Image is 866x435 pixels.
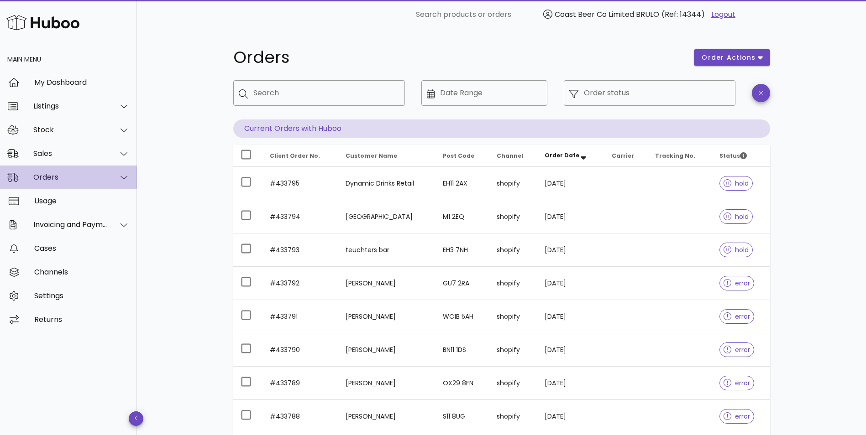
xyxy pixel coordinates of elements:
[537,145,604,167] th: Order Date: Sorted descending. Activate to remove sorting.
[338,333,436,367] td: [PERSON_NAME]
[489,145,537,167] th: Channel
[34,78,130,87] div: My Dashboard
[443,152,474,160] span: Post Code
[489,233,537,267] td: shopify
[537,333,604,367] td: [DATE]
[489,167,537,200] td: shopify
[489,400,537,433] td: shopify
[724,213,749,220] span: hold
[537,167,604,200] td: [DATE]
[33,102,108,110] div: Listings
[338,145,436,167] th: Customer Name
[338,367,436,400] td: [PERSON_NAME]
[338,167,436,200] td: Dynamic Drinks Retail
[33,125,108,134] div: Stock
[436,333,489,367] td: BN11 1DS
[719,152,747,160] span: Status
[701,53,756,62] span: order actions
[604,145,648,167] th: Carrier
[489,300,537,333] td: shopify
[34,291,130,300] div: Settings
[489,267,537,300] td: shopify
[233,119,770,138] p: Current Orders with Huboo
[436,200,489,233] td: M1 2EQ
[724,413,751,419] span: error
[33,149,108,158] div: Sales
[489,333,537,367] td: shopify
[436,233,489,267] td: EH3 7NH
[648,145,712,167] th: Tracking No.
[724,247,749,253] span: hold
[436,300,489,333] td: WC1B 5AH
[262,233,338,267] td: #433793
[34,197,130,205] div: Usage
[436,267,489,300] td: GU7 2RA
[724,380,751,386] span: error
[537,267,604,300] td: [DATE]
[262,333,338,367] td: #433790
[545,151,579,159] span: Order Date
[233,49,683,66] h1: Orders
[724,280,751,286] span: error
[712,145,770,167] th: Status
[537,367,604,400] td: [DATE]
[33,220,108,229] div: Invoicing and Payments
[436,400,489,433] td: S11 8UG
[724,313,751,320] span: error
[262,267,338,300] td: #433792
[537,300,604,333] td: [DATE]
[711,9,735,20] a: Logout
[34,315,130,324] div: Returns
[338,200,436,233] td: [GEOGRAPHIC_DATA]
[338,400,436,433] td: [PERSON_NAME]
[262,367,338,400] td: #433789
[338,300,436,333] td: [PERSON_NAME]
[338,267,436,300] td: [PERSON_NAME]
[262,400,338,433] td: #433788
[694,49,770,66] button: order actions
[661,9,705,20] span: (Ref: 14344)
[34,268,130,276] div: Channels
[436,145,489,167] th: Post Code
[33,173,108,181] div: Orders
[537,233,604,267] td: [DATE]
[436,167,489,200] td: EH11 2AX
[338,233,436,267] td: teuchters bar
[555,9,659,20] span: Coast Beer Co Limited BRULO
[436,367,489,400] td: OX29 8FN
[612,152,634,160] span: Carrier
[724,347,751,353] span: error
[262,145,338,167] th: Client Order No.
[489,200,537,233] td: shopify
[346,152,397,160] span: Customer Name
[262,200,338,233] td: #433794
[489,367,537,400] td: shopify
[724,180,749,186] span: hold
[655,152,695,160] span: Tracking No.
[6,13,79,32] img: Huboo Logo
[34,244,130,253] div: Cases
[537,200,604,233] td: [DATE]
[497,152,523,160] span: Channel
[537,400,604,433] td: [DATE]
[262,300,338,333] td: #433791
[262,167,338,200] td: #433795
[270,152,320,160] span: Client Order No.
